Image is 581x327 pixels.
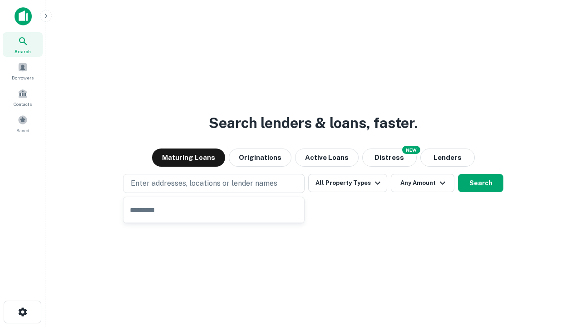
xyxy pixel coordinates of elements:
button: Search [458,174,503,192]
button: All Property Types [308,174,387,192]
a: Saved [3,111,43,136]
h3: Search lenders & loans, faster. [209,112,418,134]
a: Contacts [3,85,43,109]
span: Borrowers [12,74,34,81]
button: Maturing Loans [152,149,225,167]
iframe: Chat Widget [536,254,581,298]
span: Saved [16,127,30,134]
button: Originations [229,149,291,167]
a: Search [3,32,43,57]
button: Active Loans [295,149,359,167]
a: Borrowers [3,59,43,83]
button: Enter addresses, locations or lender names [123,174,305,193]
span: Search [15,48,31,55]
img: capitalize-icon.png [15,7,32,25]
span: Contacts [14,100,32,108]
button: Search distressed loans with lien and other non-mortgage details. [362,149,417,167]
div: NEW [402,146,420,154]
button: Any Amount [391,174,454,192]
button: Lenders [420,149,475,167]
p: Enter addresses, locations or lender names [131,178,277,189]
